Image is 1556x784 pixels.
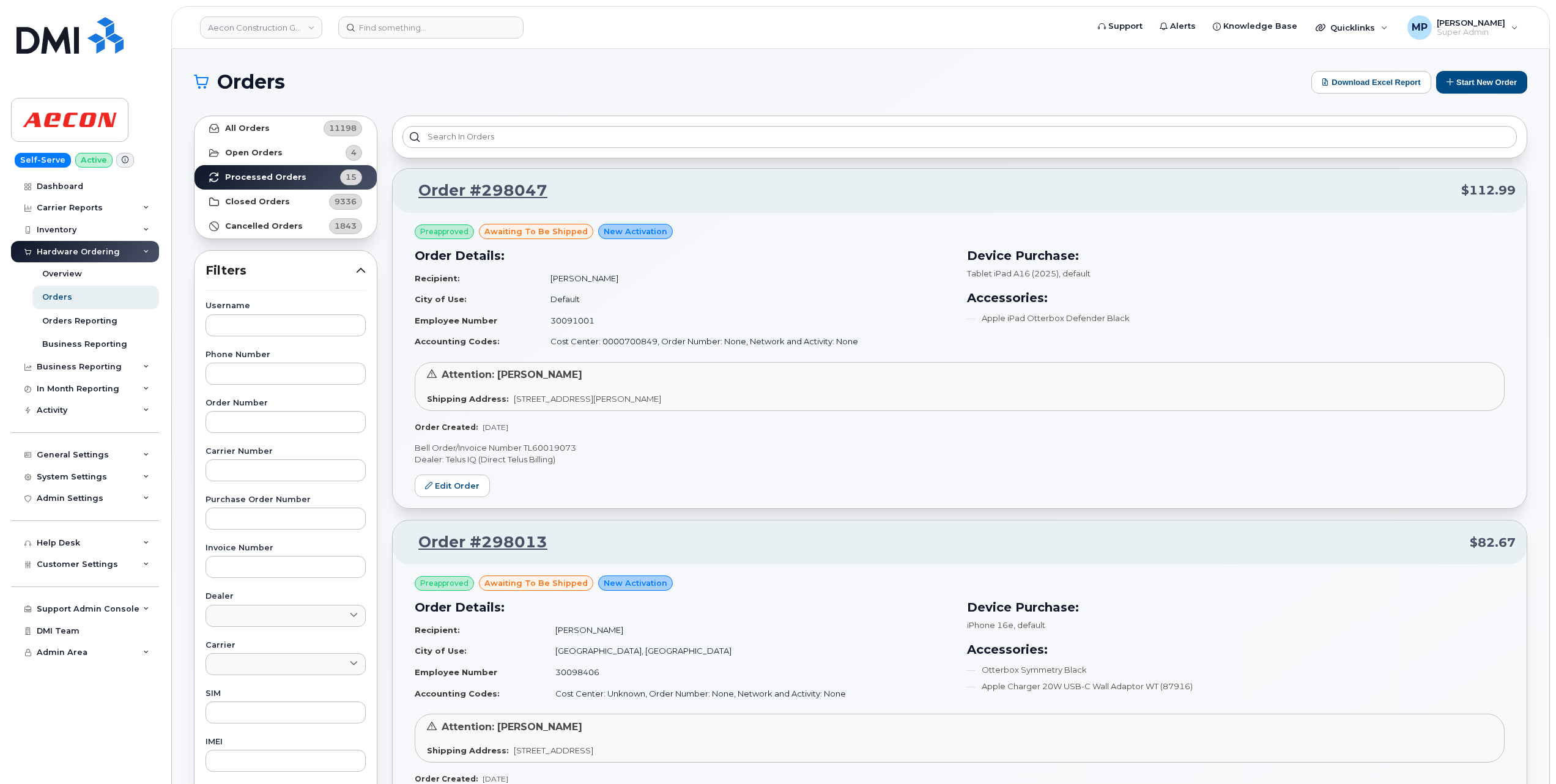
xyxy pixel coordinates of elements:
[351,147,357,158] span: 4
[335,196,357,207] span: 9336
[415,273,460,283] strong: Recipient:
[217,73,285,91] span: Orders
[544,662,952,683] td: 30098406
[442,721,582,733] span: Attention: [PERSON_NAME]
[484,577,588,589] span: awaiting to be shipped
[544,640,952,662] td: [GEOGRAPHIC_DATA], [GEOGRAPHIC_DATA]
[415,598,952,616] h3: Order Details:
[604,226,667,237] span: New Activation
[415,442,1505,454] p: Bell Order/Invoice Number TL60019073
[402,126,1517,148] input: Search in orders
[194,214,377,239] a: Cancelled Orders1843
[225,221,303,231] strong: Cancelled Orders
[415,316,497,325] strong: Employee Number
[206,496,366,504] label: Purchase Order Number
[206,262,356,279] span: Filters
[206,351,366,359] label: Phone Number
[1461,182,1516,199] span: $112.99
[225,124,270,133] strong: All Orders
[206,738,366,746] label: IMEI
[967,289,1505,307] h3: Accessories:
[225,172,306,182] strong: Processed Orders
[967,312,1505,324] li: Apple iPad Otterbox Defender Black
[415,336,500,346] strong: Accounting Codes:
[225,197,290,207] strong: Closed Orders
[427,394,509,404] strong: Shipping Address:
[1470,534,1516,552] span: $82.67
[420,578,469,589] span: Preapproved
[206,399,366,407] label: Order Number
[539,268,952,289] td: [PERSON_NAME]
[483,423,508,432] span: [DATE]
[483,774,508,783] span: [DATE]
[604,577,667,589] span: New Activation
[194,141,377,165] a: Open Orders4
[427,745,509,755] strong: Shipping Address:
[194,116,377,141] a: All Orders11198
[415,689,500,698] strong: Accounting Codes:
[544,619,952,641] td: [PERSON_NAME]
[539,310,952,331] td: 30091001
[206,690,366,698] label: SIM
[415,454,1505,465] p: Dealer: Telus IQ (Direct Telus Billing)
[415,667,497,677] strong: Employee Number
[967,640,1505,659] h3: Accessories:
[1059,268,1091,278] span: , default
[539,289,952,310] td: Default
[420,226,469,237] span: Preapproved
[484,226,588,237] span: awaiting to be shipped
[544,683,952,704] td: Cost Center: Unknown, Order Number: None, Network and Activity: None
[539,331,952,352] td: Cost Center: 0000700849, Order Number: None, Network and Activity: None
[206,593,366,601] label: Dealer
[415,475,490,497] a: Edit Order
[415,294,467,304] strong: City of Use:
[514,394,661,404] span: [STREET_ADDRESS][PERSON_NAME]
[1013,620,1045,630] span: , default
[225,148,283,158] strong: Open Orders
[329,122,357,134] span: 11198
[967,681,1505,692] li: Apple Charger 20W USB-C Wall Adaptor WT (87916)
[194,165,377,190] a: Processed Orders15
[206,448,366,456] label: Carrier Number
[967,268,1059,278] span: Tablet iPad A16 (2025)
[514,745,593,755] span: [STREET_ADDRESS]
[206,302,366,310] label: Username
[1311,71,1431,94] button: Download Excel Report
[206,642,366,649] label: Carrier
[967,246,1505,265] h3: Device Purchase:
[442,369,582,380] span: Attention: [PERSON_NAME]
[335,220,357,232] span: 1843
[967,620,1013,630] span: iPhone 16e
[194,190,377,214] a: Closed Orders9336
[415,246,952,265] h3: Order Details:
[404,531,547,553] a: Order #298013
[967,664,1505,676] li: Otterbox Symmetry Black
[346,171,357,183] span: 15
[967,598,1505,616] h3: Device Purchase:
[415,646,467,656] strong: City of Use:
[206,544,366,552] label: Invoice Number
[415,423,478,432] strong: Order Created:
[1436,71,1527,94] button: Start New Order
[415,625,460,635] strong: Recipient:
[415,774,478,783] strong: Order Created:
[404,180,547,202] a: Order #298047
